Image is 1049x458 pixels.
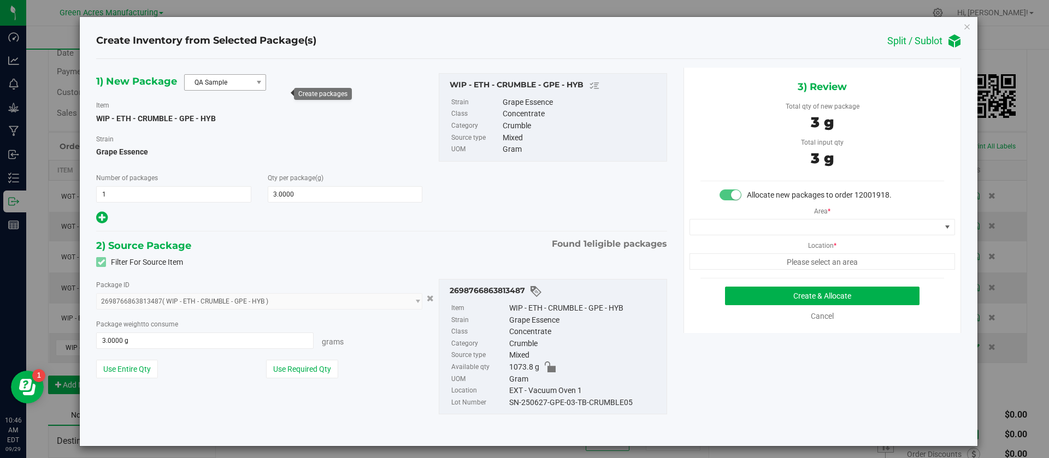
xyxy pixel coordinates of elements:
label: Lot Number [451,397,507,409]
span: 3 g [811,114,834,131]
label: Class [451,326,507,338]
label: Source type [451,132,500,144]
input: 3.0000 g [97,333,313,348]
div: 2698766863813487 [450,285,661,298]
div: Crumble [509,338,661,350]
div: Grape Essence [509,314,661,326]
button: Create & Allocate [725,287,920,305]
span: Please select an area [689,253,955,270]
span: Allocate new packages to order 12001918. [747,191,892,199]
button: Use Entire Qty [96,360,158,378]
span: 3 g [811,150,834,167]
button: Use Required Qty [266,360,338,378]
input: 1 [97,187,251,202]
iframe: Resource center [11,371,44,403]
span: WIP - ETH - CRUMBLE - GPE - HYB [96,114,216,123]
span: 3) Review [798,79,847,95]
div: SN-250627-GPE-03-TB-CRUMBLE05 [509,397,661,409]
label: Location [451,385,507,397]
div: Concentrate [509,326,661,338]
input: 3.0000 [268,187,422,202]
span: Number of packages [96,174,158,182]
button: Cancel button [423,290,437,306]
label: Source type [451,349,507,361]
div: Gram [509,373,661,385]
span: Grams [322,337,344,346]
label: Available qty [451,361,507,373]
div: Concentrate [503,108,661,120]
label: Item [451,302,507,314]
label: Location [808,235,836,251]
span: Package ID [96,281,129,289]
h4: Split / Sublot [887,35,942,46]
label: Area [814,201,830,216]
span: Add new output [96,215,108,224]
span: 1073.8 g [509,361,539,373]
span: Package to consume [96,320,178,328]
label: Item [96,100,109,110]
div: Grape Essence [503,97,661,109]
div: WIP - ETH - CRUMBLE - GPE - HYB [450,79,661,92]
span: (g) [315,174,323,182]
div: Mixed [509,349,661,361]
label: Strain [96,134,114,144]
span: Grape Essence [96,144,422,160]
span: 2) Source Package [96,237,191,254]
label: Class [451,108,500,120]
div: WIP - ETH - CRUMBLE - GPE - HYB [509,302,661,314]
label: Filter For Source Item [96,257,183,268]
label: Strain [451,314,507,326]
label: Category [451,338,507,350]
span: weight [123,320,143,328]
div: Gram [503,144,661,156]
div: Crumble [503,120,661,132]
label: UOM [451,144,500,156]
span: 1) New Package [96,73,177,90]
span: Total qty of new package [786,103,859,110]
iframe: Resource center unread badge [32,369,45,382]
label: Category [451,120,500,132]
div: EXT - Vacuum Oven 1 [509,385,661,397]
span: 1 [584,239,587,249]
div: Create packages [298,90,347,98]
div: Mixed [503,132,661,144]
span: Found eligible packages [552,237,667,251]
label: Strain [451,97,500,109]
span: Total input qty [801,139,844,146]
span: QA Sample [185,75,252,90]
h4: Create Inventory from Selected Package(s) [96,34,316,48]
span: Qty per package [268,174,323,182]
label: UOM [451,373,507,385]
a: Cancel [811,312,834,320]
